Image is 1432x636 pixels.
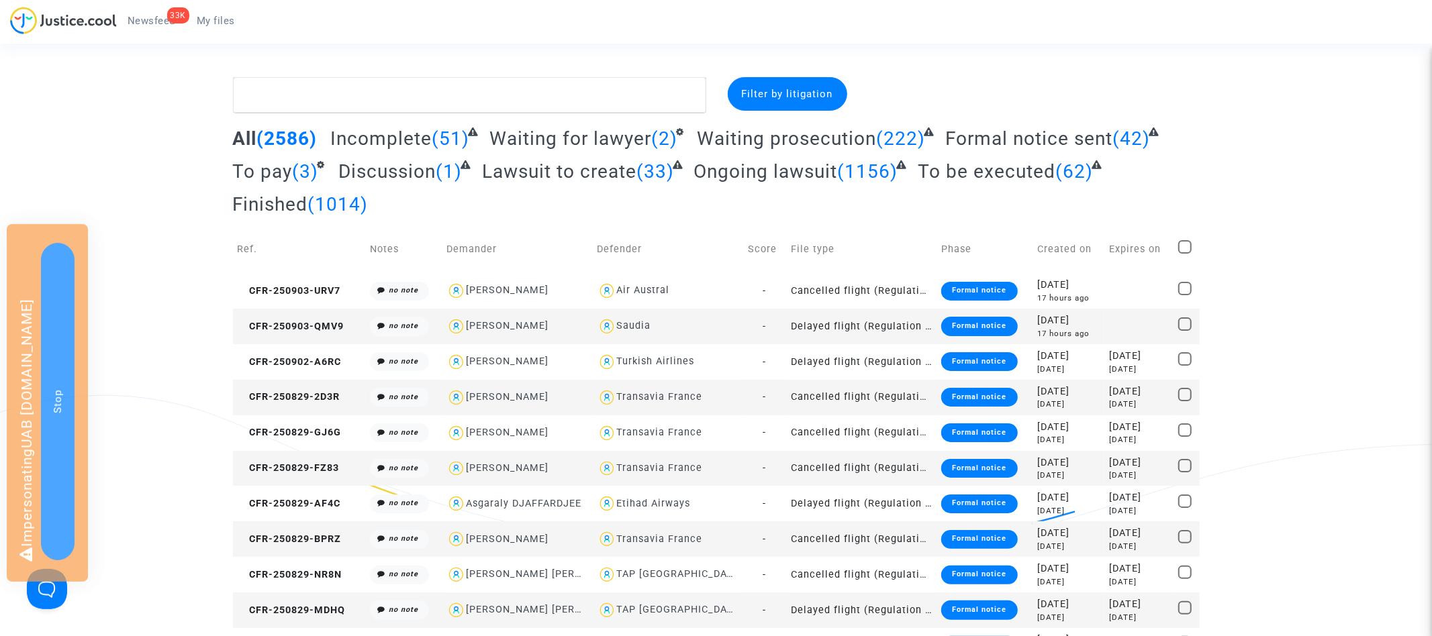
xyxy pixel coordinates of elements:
[763,391,766,403] span: -
[1109,576,1169,588] div: [DATE]
[1037,490,1100,505] div: [DATE]
[466,498,581,509] div: Asgaraly DJAFFARDJEE
[1037,470,1100,481] div: [DATE]
[446,317,466,336] img: icon-user.svg
[446,494,466,513] img: icon-user.svg
[466,391,548,403] div: [PERSON_NAME]
[233,160,293,182] span: To pay
[233,225,366,273] td: Ref.
[636,160,674,182] span: (33)
[1109,597,1169,612] div: [DATE]
[763,285,766,297] span: -
[616,356,694,367] div: Turkish Airlines
[1109,562,1169,576] div: [DATE]
[651,127,677,150] span: (2)
[786,592,937,628] td: Delayed flight (Regulation EC 261/2004)
[941,494,1017,513] div: Formal notice
[1037,349,1100,364] div: [DATE]
[446,565,466,584] img: icon-user.svg
[598,423,617,443] img: icon-user.svg
[1109,364,1169,375] div: [DATE]
[1037,612,1100,623] div: [DATE]
[1109,434,1169,445] div: [DATE]
[446,388,466,407] img: icon-user.svg
[238,569,342,580] span: CFR-250829-NR8N
[1037,576,1100,588] div: [DATE]
[1037,597,1100,612] div: [DATE]
[1037,313,1100,328] div: [DATE]
[27,569,67,609] iframe: Help Scout Beacon - Open
[442,225,592,273] td: Demander
[389,428,418,437] i: no note
[1037,293,1100,304] div: 17 hours ago
[616,320,651,331] div: Saudia
[945,127,1112,150] span: Formal notice sent
[941,352,1017,371] div: Formal notice
[466,462,548,474] div: [PERSON_NAME]
[10,7,117,34] img: jc-logo.svg
[786,415,937,451] td: Cancelled flight (Regulation EC 261/2004)
[436,160,462,182] span: (1)
[937,225,1033,273] td: Phase
[238,498,341,509] span: CFR-250829-AF4C
[786,309,937,344] td: Delayed flight (Regulation EC 261/2004)
[128,15,175,27] span: Newsfeed
[186,11,246,31] a: My files
[238,533,342,545] span: CFR-250829-BPRZ
[1109,612,1169,623] div: [DATE]
[697,127,876,150] span: Waiting prosecution
[763,321,766,332] span: -
[786,273,937,309] td: Cancelled flight (Regulation EC 261/2004)
[365,225,442,273] td: Notes
[1037,384,1100,399] div: [DATE]
[786,486,937,521] td: Delayed flight (Regulation EC 261/2004)
[1109,399,1169,410] div: [DATE]
[338,160,436,182] span: Discussion
[742,88,833,100] span: Filter by litigation
[308,193,369,215] span: (1014)
[941,530,1017,549] div: Formal notice
[432,127,469,150] span: (51)
[876,127,925,150] span: (222)
[598,600,617,620] img: icon-user.svg
[616,462,702,474] div: Transavia France
[941,388,1017,407] div: Formal notice
[616,568,743,580] div: TAP [GEOGRAPHIC_DATA]
[238,462,340,474] span: CFR-250829-FZ83
[293,160,319,182] span: (3)
[1055,160,1093,182] span: (62)
[598,388,617,407] img: icon-user.svg
[786,344,937,380] td: Delayed flight (Regulation EC 261/2004)
[1037,456,1100,470] div: [DATE]
[941,282,1017,301] div: Formal notice
[593,225,743,273] td: Defender
[941,423,1017,442] div: Formal notice
[786,521,937,557] td: Cancelled flight (Regulation EC 261/2004)
[598,494,617,513] img: icon-user.svg
[389,357,418,366] i: no note
[1109,526,1169,541] div: [DATE]
[1104,225,1174,273] td: Expires on
[1109,505,1169,517] div: [DATE]
[7,224,88,582] div: Impersonating
[1037,278,1100,293] div: [DATE]
[1112,127,1150,150] span: (42)
[389,321,418,330] i: no note
[1033,225,1104,273] td: Created on
[1109,384,1169,399] div: [DATE]
[233,127,257,150] span: All
[1037,434,1100,445] div: [DATE]
[238,321,344,332] span: CFR-250903-QMV9
[1109,470,1169,481] div: [DATE]
[389,605,418,614] i: no note
[941,459,1017,478] div: Formal notice
[616,533,702,545] div: Transavia France
[616,284,669,296] div: Air Austral
[763,462,766,474] span: -
[786,451,937,486] td: Cancelled flight (Regulation EC 261/2004)
[257,127,318,150] span: (2586)
[446,459,466,478] img: icon-user.svg
[598,317,617,336] img: icon-user.svg
[941,600,1017,619] div: Formal notice
[1037,328,1100,339] div: 17 hours ago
